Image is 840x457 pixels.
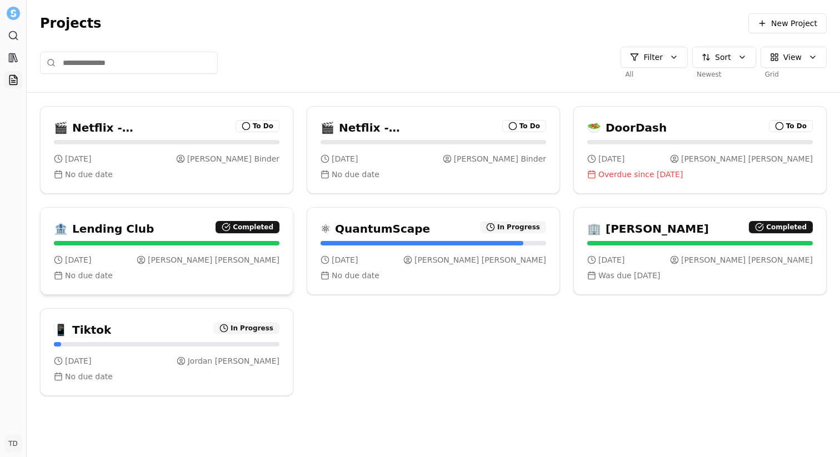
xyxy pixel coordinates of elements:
[587,120,601,135] span: 🥗
[54,120,68,135] span: 🎬
[606,221,709,237] h3: [PERSON_NAME]
[65,371,113,382] span: No due date
[65,355,91,366] span: [DATE]
[621,47,688,68] button: Filter
[681,254,813,265] span: [PERSON_NAME] [PERSON_NAME]
[454,153,546,164] span: [PERSON_NAME] Binder
[692,70,722,79] span: Newest
[65,169,113,180] span: No due date
[4,435,22,453] button: TD
[621,70,633,79] span: All
[715,52,731,63] span: Sort
[502,120,546,132] div: To Do
[598,254,624,265] span: [DATE]
[332,153,358,164] span: [DATE]
[598,270,660,281] span: Was due [DATE]
[332,254,358,265] span: [DATE]
[72,120,231,135] h3: Netflix - [GEOGRAPHIC_DATA] (V1)
[339,120,498,135] h3: Netflix - [GEOGRAPHIC_DATA]
[65,254,91,265] span: [DATE]
[236,120,279,132] div: To Do
[54,322,68,338] span: 📱
[749,221,813,233] div: Completed
[4,49,22,67] a: Library
[4,71,22,89] a: Projects
[335,221,430,237] h3: QuantumScape
[692,47,756,68] button: Sort
[761,47,827,68] button: View
[187,153,279,164] span: [PERSON_NAME] Binder
[332,169,379,180] span: No due date
[72,221,154,237] h3: Lending Club
[72,322,111,338] h3: Tiktok
[4,4,22,22] button: Settle
[148,254,279,265] span: [PERSON_NAME] [PERSON_NAME]
[307,207,560,295] a: ⚛QuantumScapeIn Progress[DATE][PERSON_NAME] [PERSON_NAME]No due date
[40,14,101,32] span: Projects
[414,254,546,265] span: [PERSON_NAME] [PERSON_NAME]
[321,221,331,237] span: ⚛
[65,153,91,164] span: [DATE]
[216,221,279,233] div: Completed
[769,120,813,132] div: To Do
[771,18,817,29] span: New Project
[40,207,293,295] a: 🏦Lending ClubCompleted[DATE][PERSON_NAME] [PERSON_NAME]No due date
[307,106,560,194] a: 🎬Netflix - [GEOGRAPHIC_DATA]To Do[DATE][PERSON_NAME] BinderNo due date
[598,153,624,164] span: [DATE]
[4,27,22,44] a: Search
[54,221,68,237] span: 🏦
[321,120,334,135] span: 🎬
[587,221,601,237] span: 🏢
[188,355,279,366] span: Jordan [PERSON_NAME]
[213,322,279,334] div: In Progress
[598,169,683,180] span: Overdue since [DATE]
[332,270,379,281] span: No due date
[643,52,663,63] span: Filter
[40,308,293,396] a: 📱TiktokIn Progress[DATE]Jordan [PERSON_NAME]No due date
[783,52,802,63] span: View
[761,70,779,79] span: Grid
[40,106,293,194] a: 🎬Netflix - [GEOGRAPHIC_DATA] (V1)To Do[DATE][PERSON_NAME] BinderNo due date
[65,270,113,281] span: No due date
[606,120,667,135] h3: DoorDash
[748,13,827,33] button: New Project
[573,207,827,295] a: 🏢[PERSON_NAME]Completed[DATE][PERSON_NAME] [PERSON_NAME]Was due [DATE]
[480,221,546,233] div: In Progress
[7,7,20,20] img: Settle
[573,106,827,194] a: 🥗DoorDashTo Do[DATE][PERSON_NAME] [PERSON_NAME]Overdue since [DATE]
[681,153,813,164] span: [PERSON_NAME] [PERSON_NAME]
